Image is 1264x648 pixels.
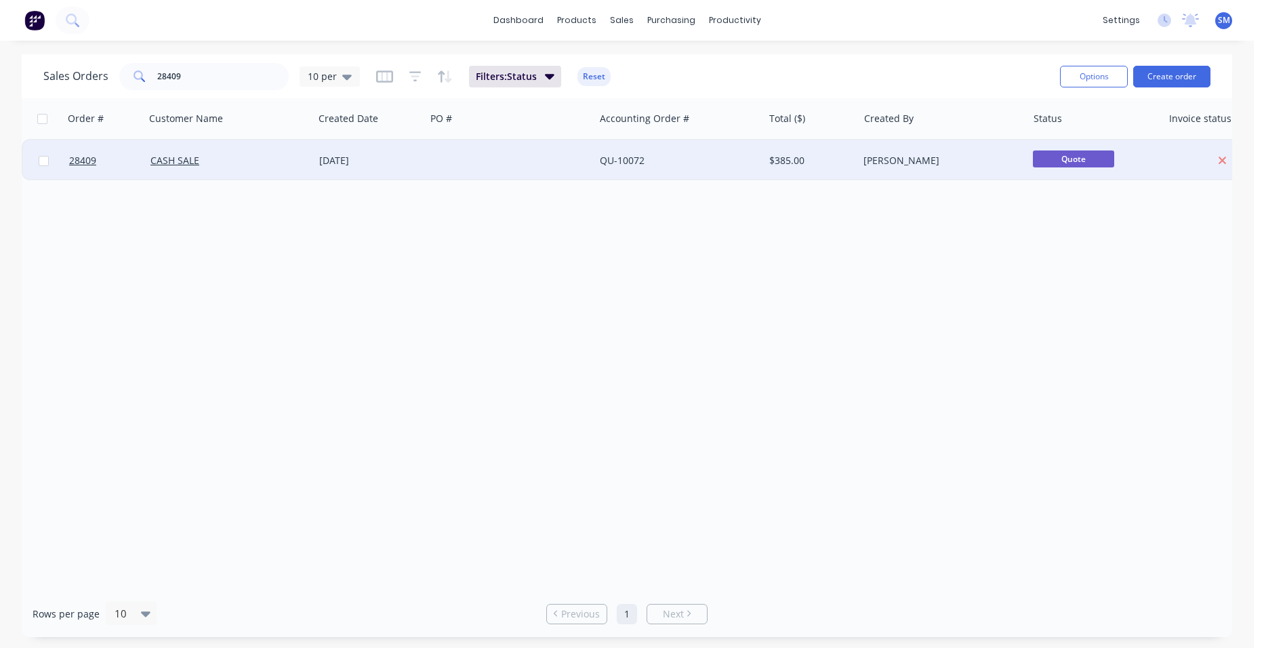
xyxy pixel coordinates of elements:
a: QU-10072 [600,154,645,167]
ul: Pagination [541,604,713,624]
div: sales [603,10,640,31]
div: [DATE] [319,154,420,167]
a: 28409 [69,140,150,181]
button: Options [1060,66,1128,87]
button: Reset [577,67,611,86]
input: Search... [157,63,289,90]
button: Create order [1133,66,1210,87]
span: Rows per page [33,607,100,621]
span: Filters: Status [476,70,537,83]
span: Next [663,607,684,621]
div: purchasing [640,10,702,31]
div: Order # [68,112,104,125]
button: Filters:Status [469,66,561,87]
div: [PERSON_NAME] [863,154,1014,167]
img: Factory [24,10,45,31]
a: Previous page [547,607,607,621]
div: Status [1034,112,1062,125]
a: Next page [647,607,707,621]
div: productivity [702,10,768,31]
span: SM [1218,14,1230,26]
div: PO # [430,112,452,125]
span: 28409 [69,154,96,167]
span: 10 per [308,69,337,83]
div: Customer Name [149,112,223,125]
a: dashboard [487,10,550,31]
div: Created By [864,112,914,125]
h1: Sales Orders [43,70,108,83]
span: Previous [561,607,600,621]
div: Accounting Order # [600,112,689,125]
span: Quote [1033,150,1114,167]
div: settings [1096,10,1147,31]
div: Created Date [319,112,378,125]
div: products [550,10,603,31]
div: Total ($) [769,112,805,125]
a: CASH SALE [150,154,199,167]
a: Page 1 is your current page [617,604,637,624]
div: Invoice status [1169,112,1231,125]
div: $385.00 [769,154,849,167]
